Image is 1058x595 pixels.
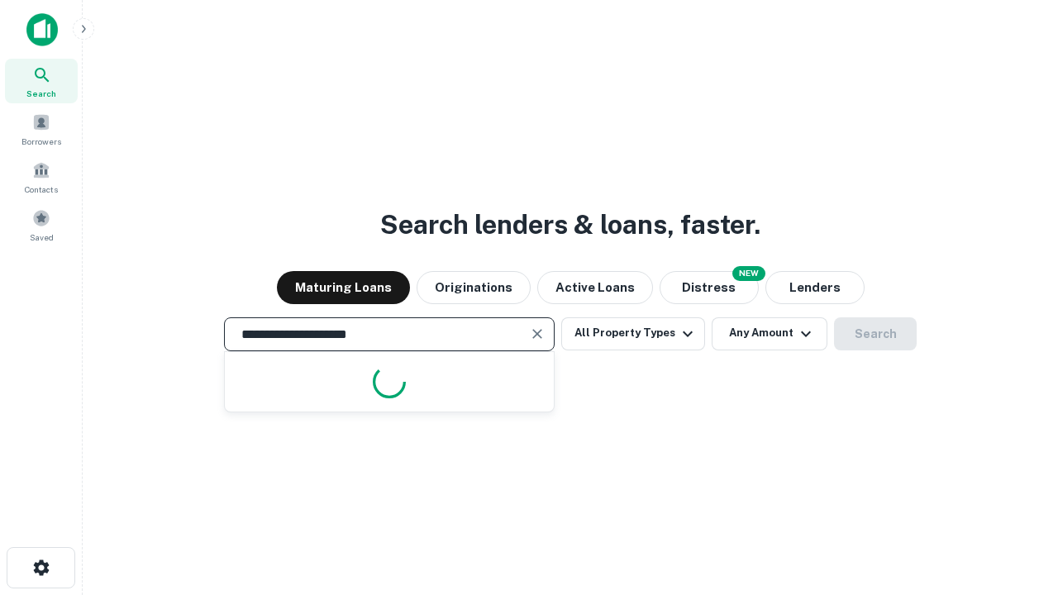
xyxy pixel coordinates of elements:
button: Clear [526,322,549,345]
span: Contacts [25,183,58,196]
a: Borrowers [5,107,78,151]
span: Saved [30,231,54,244]
button: Originations [417,271,531,304]
iframe: Chat Widget [975,463,1058,542]
button: Maturing Loans [277,271,410,304]
a: Contacts [5,155,78,199]
button: All Property Types [561,317,705,350]
span: Borrowers [21,135,61,148]
a: Search [5,59,78,103]
button: Search distressed loans with lien and other non-mortgage details. [660,271,759,304]
button: Any Amount [712,317,827,350]
button: Active Loans [537,271,653,304]
img: capitalize-icon.png [26,13,58,46]
div: NEW [732,266,765,281]
a: Saved [5,202,78,247]
h3: Search lenders & loans, faster. [380,205,760,245]
button: Lenders [765,271,865,304]
span: Search [26,87,56,100]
